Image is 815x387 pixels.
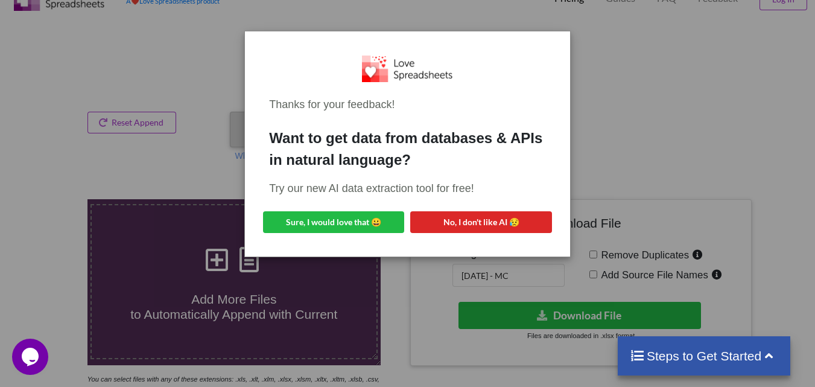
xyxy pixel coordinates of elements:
[12,339,51,375] iframe: chat widget
[362,56,452,82] img: Logo.png
[269,181,545,197] div: Try our new AI data extraction tool for free!
[269,127,545,171] div: Want to get data from databases & APIs in natural language?
[269,97,545,113] div: Thanks for your feedback!
[630,348,779,363] h4: Steps to Get Started
[263,211,404,233] button: Sure, I would love that 😀
[410,211,551,233] button: No, I don't like AI 😥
